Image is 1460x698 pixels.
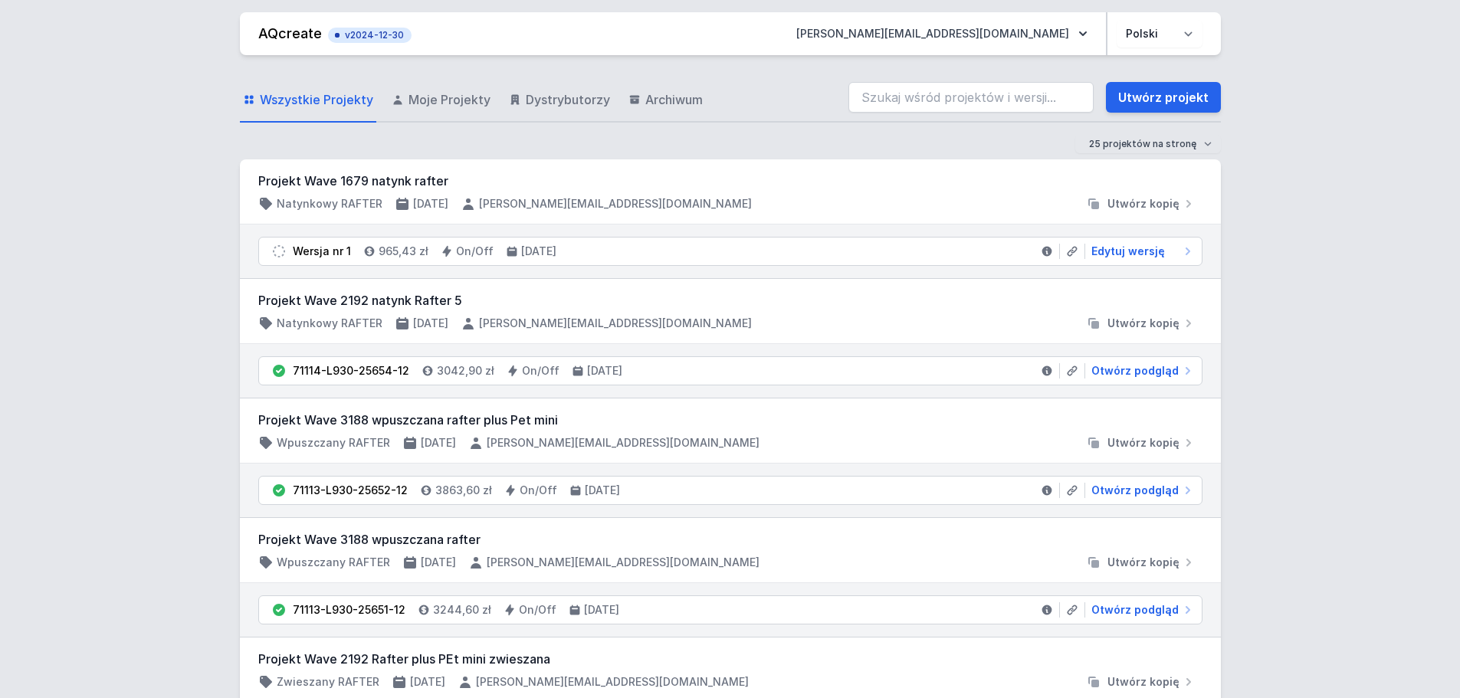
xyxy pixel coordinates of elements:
h4: Wpuszczany RAFTER [277,435,390,451]
a: Moje Projekty [389,78,494,123]
h4: On/Off [456,244,494,259]
button: Utwórz kopię [1080,196,1202,211]
h3: Projekt Wave 1679 natynk rafter [258,172,1202,190]
button: Utwórz kopię [1080,435,1202,451]
a: Dystrybutorzy [506,78,613,123]
span: v2024-12-30 [336,29,404,41]
h4: On/Off [522,363,559,378]
a: Otwórz podgląd [1085,363,1196,378]
button: v2024-12-30 [328,25,412,43]
h4: [DATE] [521,244,556,259]
select: Wybierz język [1117,20,1202,48]
a: Archiwum [625,78,706,123]
img: draft.svg [271,244,287,259]
h4: [PERSON_NAME][EMAIL_ADDRESS][DOMAIN_NAME] [487,555,760,570]
span: Moje Projekty [408,90,490,109]
span: Utwórz kopię [1107,674,1179,690]
h4: [DATE] [585,483,620,498]
button: Utwórz kopię [1080,674,1202,690]
h4: On/Off [520,483,557,498]
h4: [DATE] [421,555,456,570]
h4: 965,43 zł [379,244,428,259]
span: Utwórz kopię [1107,196,1179,211]
a: Otwórz podgląd [1085,483,1196,498]
span: Dystrybutorzy [526,90,610,109]
a: Otwórz podgląd [1085,602,1196,618]
h4: Natynkowy RAFTER [277,316,382,331]
a: Edytuj wersję [1085,244,1196,259]
h4: 3244,60 zł [433,602,491,618]
span: Otwórz podgląd [1091,363,1179,378]
h4: [DATE] [587,363,622,378]
div: 71113-L930-25652-12 [293,483,408,498]
span: Wszystkie Projekty [260,90,373,109]
div: 71113-L930-25651-12 [293,602,405,618]
h4: [DATE] [413,316,448,331]
h3: Projekt Wave 2192 natynk Rafter 5 [258,291,1202,310]
h4: [PERSON_NAME][EMAIL_ADDRESS][DOMAIN_NAME] [487,435,760,451]
span: Edytuj wersję [1091,244,1165,259]
h4: Wpuszczany RAFTER [277,555,390,570]
h4: [PERSON_NAME][EMAIL_ADDRESS][DOMAIN_NAME] [479,196,752,211]
h4: 3042,90 zł [437,363,494,378]
h3: Projekt Wave 2192 Rafter plus PEt mini zwieszana [258,650,1202,668]
span: Utwórz kopię [1107,555,1179,570]
div: Wersja nr 1 [293,244,351,259]
h4: [PERSON_NAME][EMAIL_ADDRESS][DOMAIN_NAME] [479,316,752,331]
input: Szukaj wśród projektów i wersji... [848,82,1094,113]
h4: [DATE] [413,196,448,211]
h4: [DATE] [410,674,445,690]
h4: Zwieszany RAFTER [277,674,379,690]
h4: [DATE] [584,602,619,618]
div: 71114-L930-25654-12 [293,363,409,378]
h4: [PERSON_NAME][EMAIL_ADDRESS][DOMAIN_NAME] [476,674,749,690]
span: Utwórz kopię [1107,435,1179,451]
button: [PERSON_NAME][EMAIL_ADDRESS][DOMAIN_NAME] [784,20,1100,48]
span: Otwórz podgląd [1091,483,1179,498]
h4: 3863,60 zł [435,483,492,498]
h3: Projekt Wave 3188 wpuszczana rafter [258,530,1202,549]
h3: Projekt Wave 3188 wpuszczana rafter plus Pet mini [258,411,1202,429]
span: Archiwum [645,90,703,109]
h4: [DATE] [421,435,456,451]
a: AQcreate [258,25,322,41]
a: Wszystkie Projekty [240,78,376,123]
h4: On/Off [519,602,556,618]
span: Otwórz podgląd [1091,602,1179,618]
a: Utwórz projekt [1106,82,1221,113]
h4: Natynkowy RAFTER [277,196,382,211]
button: Utwórz kopię [1080,555,1202,570]
button: Utwórz kopię [1080,316,1202,331]
span: Utwórz kopię [1107,316,1179,331]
